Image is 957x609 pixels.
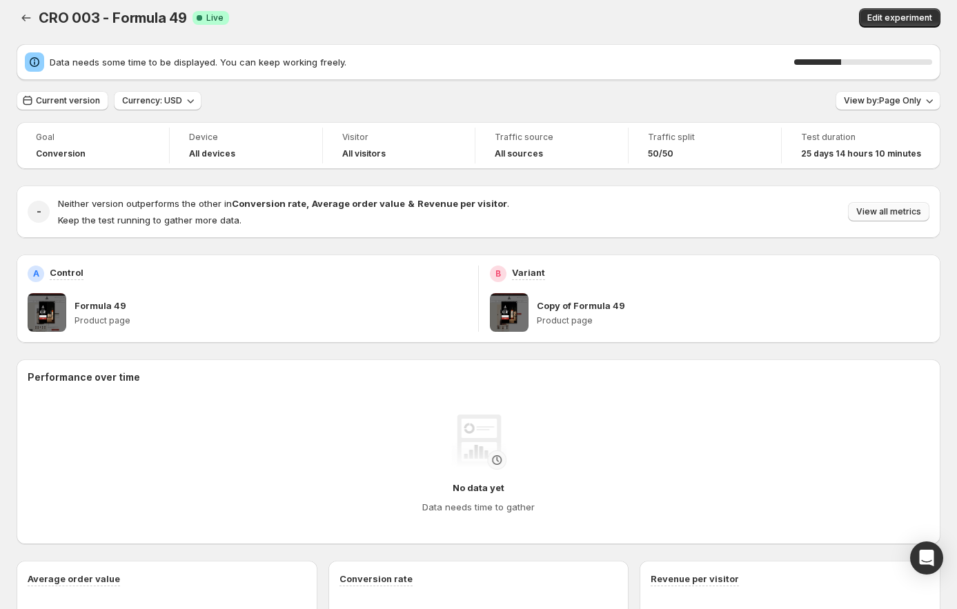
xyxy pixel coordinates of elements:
[39,10,187,26] span: CRO 003 - Formula 49
[342,130,456,161] a: VisitorAll visitors
[189,130,303,161] a: DeviceAll devices
[453,481,504,495] h4: No data yet
[36,130,150,161] a: GoalConversion
[50,55,794,69] span: Data needs some time to be displayed. You can keep working freely.
[648,130,762,161] a: Traffic split50/50
[342,132,456,143] span: Visitor
[859,8,940,28] button: Edit experiment
[342,148,386,159] h4: All visitors
[28,293,66,332] img: Formula 49
[648,132,762,143] span: Traffic split
[189,132,303,143] span: Device
[206,12,224,23] span: Live
[75,315,467,326] p: Product page
[37,205,41,219] h2: -
[867,12,932,23] span: Edit experiment
[495,132,609,143] span: Traffic source
[114,91,201,110] button: Currency: USD
[422,500,535,514] h4: Data needs time to gather
[312,198,405,209] strong: Average order value
[451,415,506,470] img: No data yet
[306,198,309,209] strong: ,
[495,130,609,161] a: Traffic sourceAll sources
[36,148,86,159] span: Conversion
[801,132,921,143] span: Test duration
[648,148,673,159] span: 50/50
[836,91,940,110] button: View by:Page Only
[408,198,415,209] strong: &
[801,130,921,161] a: Test duration25 days 14 hours 10 minutes
[495,148,543,159] h4: All sources
[232,198,306,209] strong: Conversion rate
[58,198,509,209] span: Neither version outperforms the other in .
[512,266,545,279] p: Variant
[910,541,943,575] div: Open Intercom Messenger
[417,198,507,209] strong: Revenue per visitor
[339,572,413,586] h3: Conversion rate
[801,148,921,159] span: 25 days 14 hours 10 minutes
[17,91,108,110] button: Current version
[495,268,501,279] h2: B
[33,268,39,279] h2: A
[28,370,929,384] h2: Performance over time
[58,214,241,226] span: Keep the test running to gather more data.
[490,293,529,332] img: Copy of Formula 49
[36,132,150,143] span: Goal
[189,148,235,159] h4: All devices
[848,202,929,221] button: View all metrics
[651,572,739,586] h3: Revenue per visitor
[17,8,36,28] button: Back
[856,206,921,217] span: View all metrics
[122,95,182,106] span: Currency: USD
[537,299,625,312] p: Copy of Formula 49
[844,95,921,106] span: View by: Page Only
[537,315,929,326] p: Product page
[50,266,83,279] p: Control
[36,95,100,106] span: Current version
[28,572,120,586] h3: Average order value
[75,299,126,312] p: Formula 49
